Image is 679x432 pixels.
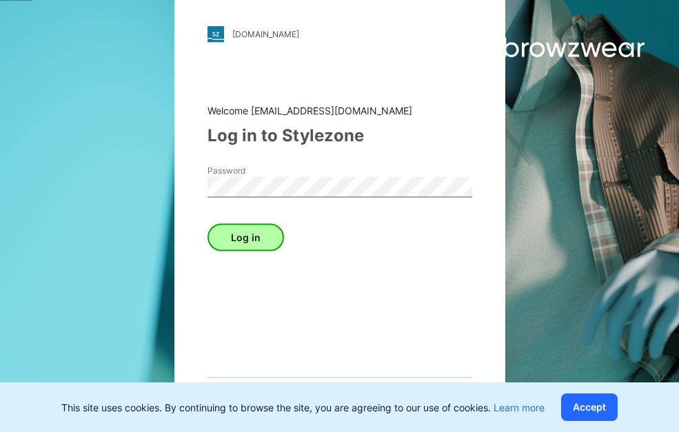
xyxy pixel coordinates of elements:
[207,223,284,251] button: Log in
[207,25,224,42] img: stylezone-logo.562084cfcfab977791bfbf7441f1a819.svg
[207,25,472,42] a: [DOMAIN_NAME]
[207,123,472,147] div: Log in to Stylezone
[207,164,304,176] label: Password
[472,34,645,59] img: browzwear-logo.e42bd6dac1945053ebaf764b6aa21510.svg
[561,393,618,421] button: Accept
[207,103,472,117] div: Welcome [EMAIL_ADDRESS][DOMAIN_NAME]
[232,29,299,39] div: [DOMAIN_NAME]
[61,400,545,415] p: This site uses cookies. By continuing to browse the site, you are agreeing to our use of cookies.
[494,402,545,413] a: Learn more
